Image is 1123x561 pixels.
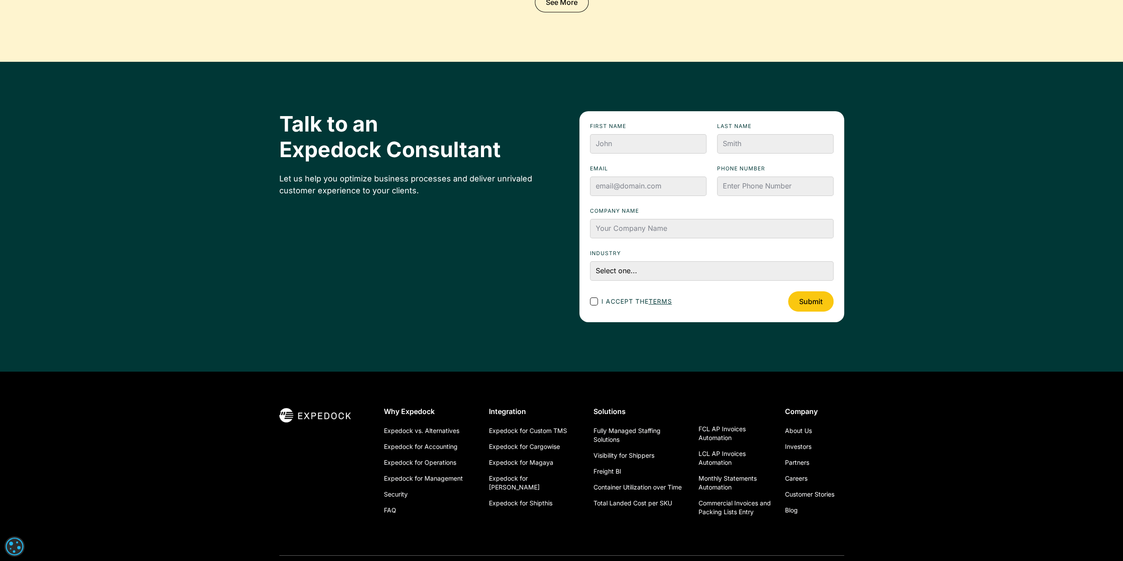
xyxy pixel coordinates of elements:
[785,407,844,416] div: Company
[590,219,834,238] input: Your Company Name
[279,137,501,162] span: Expedock Consultant
[785,455,809,471] a: Partners
[590,249,834,258] label: Industry
[489,407,580,416] div: Integration
[699,471,771,495] a: Monthly Statements Automation
[590,122,706,131] label: First name
[590,164,706,173] label: Email
[489,455,553,471] a: Expedock for Magaya
[785,423,812,439] a: About Us
[384,423,459,439] a: Expedock vs. Alternatives
[785,471,808,486] a: Careers
[279,111,544,162] h2: Talk to an
[590,134,706,154] input: John
[590,207,834,215] label: Company name
[579,111,844,322] form: Footer Contact Form
[384,486,408,502] a: Security
[788,291,834,312] input: Submit
[699,446,771,471] a: LCL AP Invoices Automation
[384,471,463,486] a: Expedock for Management
[590,177,706,196] input: email@domain.com
[649,297,672,305] a: terms
[489,439,560,455] a: Expedock for Cargowise
[717,134,834,154] input: Smith
[717,177,834,196] input: Enter Phone Number
[593,448,654,463] a: Visibility for Shippers
[489,423,567,439] a: Expedock for Custom TMS
[593,479,682,495] a: Container Utilization over Time
[717,164,834,173] label: Phone numbeR
[279,173,544,196] div: Let us help you optimize business processes and deliver unrivaled customer experience to your cli...
[593,407,684,416] div: Solutions
[593,423,684,448] a: Fully Managed Staffing Solutions
[384,455,456,471] a: Expedock for Operations
[1079,519,1123,561] iframe: Chat Widget
[699,421,771,446] a: FCL AP Invoices Automation
[785,486,834,502] a: Customer Stories
[785,439,811,455] a: Investors
[717,122,834,131] label: Last name
[593,463,621,479] a: Freight BI
[489,471,580,495] a: Expedock for [PERSON_NAME]
[489,495,552,511] a: Expedock for Shipthis
[601,297,672,306] span: I accept the
[593,495,672,511] a: Total Landed Cost per SKU
[384,407,475,416] div: Why Expedock
[384,439,458,455] a: Expedock for Accounting
[785,502,798,518] a: Blog
[384,502,396,518] a: FAQ
[699,495,771,520] a: Commercial Invoices and Packing Lists Entry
